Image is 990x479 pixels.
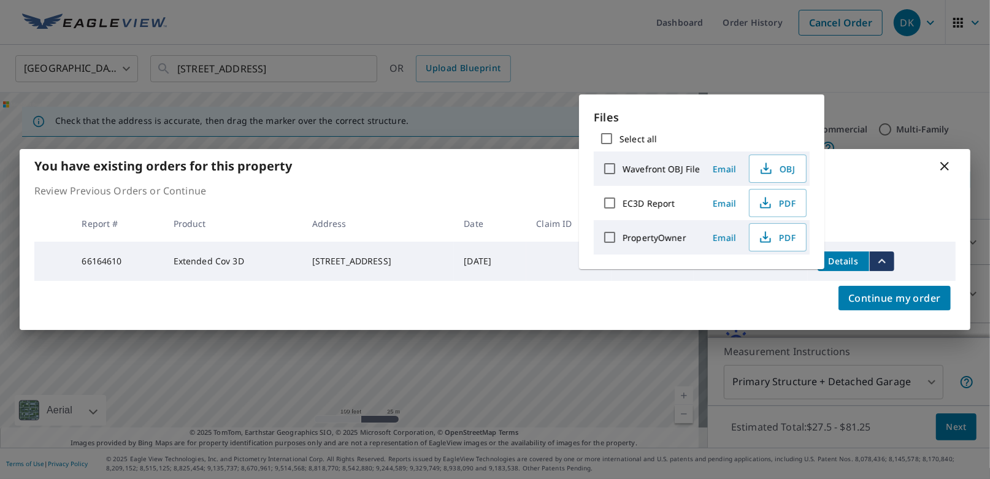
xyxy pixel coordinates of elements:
[526,205,611,242] th: Claim ID
[34,158,292,174] b: You have existing orders for this property
[818,251,869,271] button: detailsBtn-66164610
[623,197,675,209] label: EC3D Report
[623,163,700,175] label: Wavefront OBJ File
[757,196,796,210] span: PDF
[72,205,163,242] th: Report #
[757,161,796,176] span: OBJ
[705,194,744,213] button: Email
[749,189,807,217] button: PDF
[710,163,739,175] span: Email
[34,183,956,198] p: Review Previous Orders or Continue
[312,255,445,267] div: [STREET_ADDRESS]
[164,242,302,281] td: Extended Cov 3D
[72,242,163,281] td: 66164610
[454,205,526,242] th: Date
[164,205,302,242] th: Product
[869,251,894,271] button: filesDropdownBtn-66164610
[710,232,739,243] span: Email
[710,197,739,209] span: Email
[620,133,657,145] label: Select all
[749,155,807,183] button: OBJ
[749,223,807,251] button: PDF
[623,232,686,243] label: PropertyOwner
[302,205,455,242] th: Address
[838,286,951,310] button: Continue my order
[705,159,744,178] button: Email
[705,228,744,247] button: Email
[848,289,941,307] span: Continue my order
[594,109,810,126] p: Files
[825,255,862,267] span: Details
[757,230,796,245] span: PDF
[454,242,526,281] td: [DATE]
